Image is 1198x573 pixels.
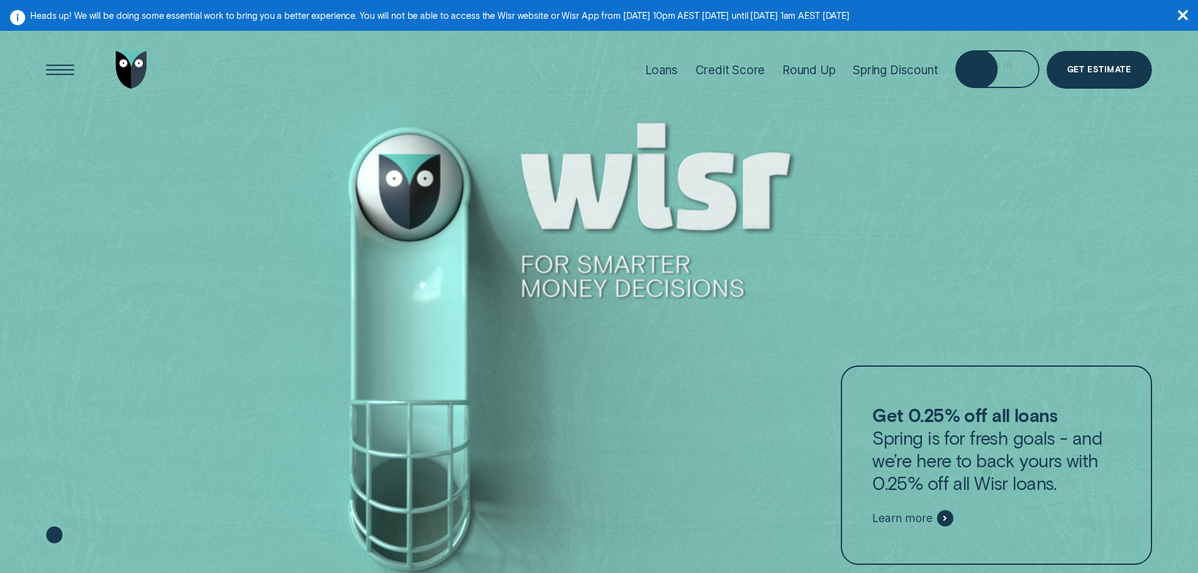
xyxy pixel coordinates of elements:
[782,63,836,77] div: Round Up
[872,404,1057,426] strong: Get 0.25% off all loans
[955,50,1039,88] button: Log in
[841,365,1151,565] a: Get 0.25% off all loansSpring is for fresh goals - and we’re here to back yours with 0.25% off al...
[782,28,836,111] a: Round Up
[696,63,765,77] div: Credit Score
[872,404,1120,494] p: Spring is for fresh goals - and we’re here to back yours with 0.25% off all Wisr loans.
[645,28,678,111] a: Loans
[853,28,938,111] a: Spring Discount
[1046,51,1152,89] a: Get Estimate
[872,511,932,525] span: Learn more
[42,51,79,89] button: Open Menu
[113,28,150,111] a: Go to home page
[853,63,938,77] div: Spring Discount
[116,51,147,89] img: Wisr
[645,63,678,77] div: Loans
[696,28,765,111] a: Credit Score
